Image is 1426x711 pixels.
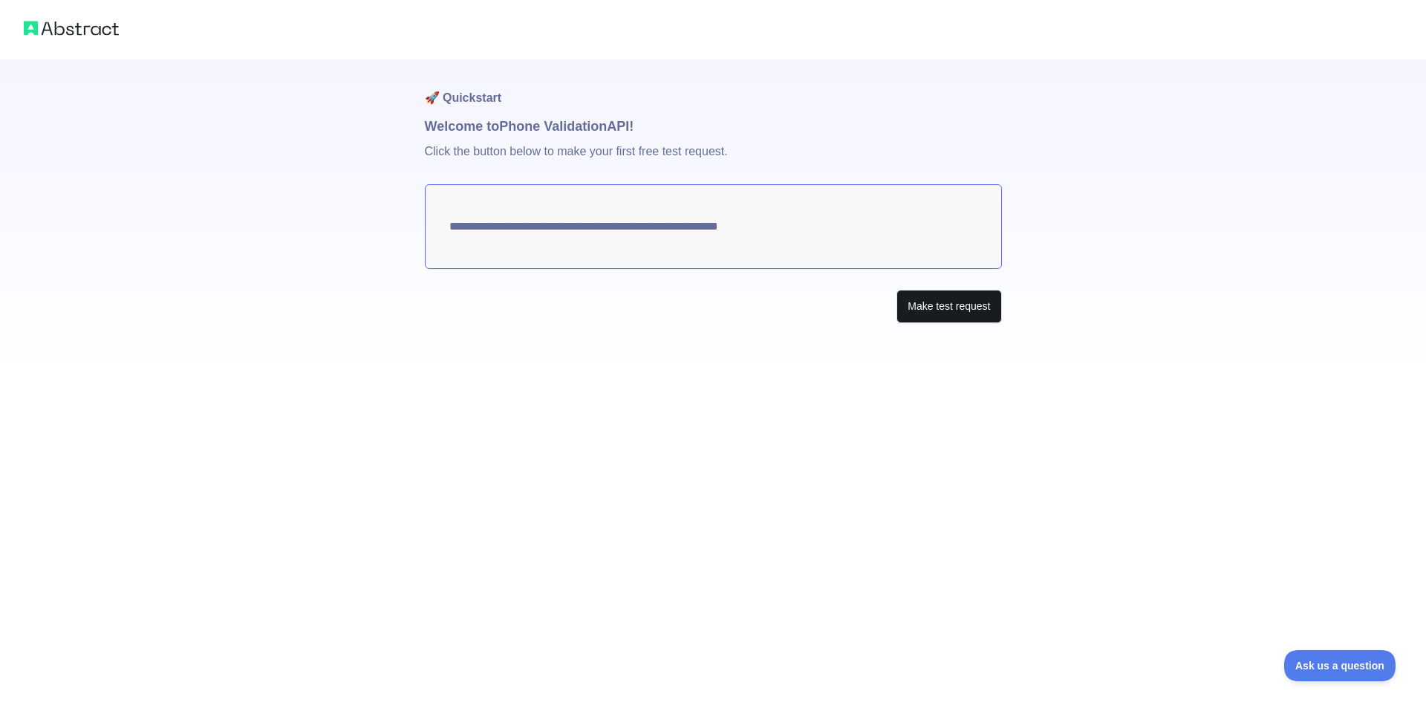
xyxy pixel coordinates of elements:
[1284,650,1396,681] iframe: Toggle Customer Support
[425,116,1002,137] h1: Welcome to Phone Validation API!
[24,18,119,39] img: Abstract logo
[896,290,1001,323] button: Make test request
[425,137,1002,184] p: Click the button below to make your first free test request.
[425,59,1002,116] h1: 🚀 Quickstart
